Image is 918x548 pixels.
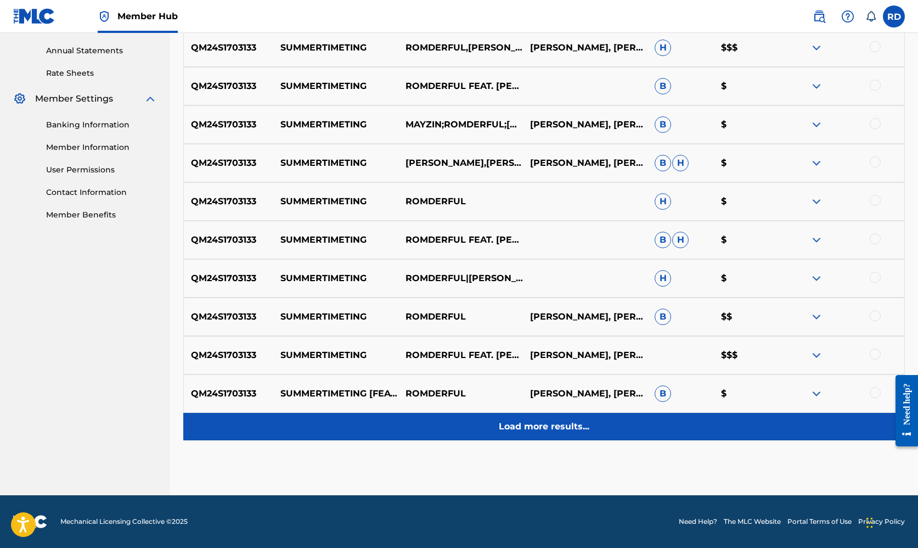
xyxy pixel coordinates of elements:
p: $ [713,118,779,131]
img: logo [13,515,47,528]
img: search [813,10,826,23]
p: [PERSON_NAME], [PERSON_NAME], [PERSON_NAME], [PERSON_NAME] [523,310,647,323]
p: SUMMERTIMETING [273,195,398,208]
p: SUMMERTIMETING [273,233,398,247]
p: QM24S1703133 [184,118,273,131]
a: Banking Information [46,119,157,131]
span: Member Hub [117,10,178,23]
img: expand [810,310,823,323]
span: B [655,78,671,94]
span: H [655,40,671,56]
p: Load more results... [499,420,589,433]
p: ROMDERFUL|[PERSON_NAME]|[PERSON_NAME]|KAYFARAWAY [398,272,522,285]
p: SUMMERTIMETING [273,41,398,54]
a: User Permissions [46,164,157,176]
a: Contact Information [46,187,157,198]
div: Notifications [865,11,876,22]
img: expand [810,41,823,54]
img: help [841,10,854,23]
span: B [655,309,671,325]
p: SUMMERTIMETING [273,118,398,131]
p: QM24S1703133 [184,156,273,170]
img: expand [810,272,823,285]
p: [PERSON_NAME], [PERSON_NAME], [PERSON_NAME], [PERSON_NAME] [523,41,647,54]
p: QM24S1703133 [184,349,273,362]
span: H [655,270,671,287]
p: [PERSON_NAME], [PERSON_NAME], [PERSON_NAME], [PERSON_NAME] [523,118,647,131]
iframe: Chat Widget [863,495,918,548]
a: Public Search [808,5,830,27]
p: SUMMERTIMETING [273,310,398,323]
p: ROMDERFUL [398,387,522,400]
img: MLC Logo [13,8,55,24]
p: $$$ [713,41,779,54]
iframe: Resource Center [887,366,918,456]
span: B [655,385,671,402]
span: B [655,116,671,133]
p: QM24S1703133 [184,195,273,208]
div: User Menu [883,5,905,27]
a: Member Information [46,142,157,153]
p: SUMMERTIMETING [273,80,398,93]
a: Annual Statements [46,45,157,57]
p: [PERSON_NAME],[PERSON_NAME],[PERSON_NAME],ROMDERFUL [398,156,522,170]
span: B [655,232,671,248]
p: $$ [713,310,779,323]
p: QM24S1703133 [184,41,273,54]
span: Mechanical Licensing Collective © 2025 [60,517,188,527]
img: expand [810,349,823,362]
div: Drag [866,506,873,539]
img: Top Rightsholder [98,10,111,23]
p: $ [713,233,779,247]
p: $ [713,156,779,170]
img: expand [810,118,823,131]
p: SUMMERTIMETING [273,156,398,170]
p: SUMMERTIMETING [273,272,398,285]
p: ROMDERFUL FEAT. [PERSON_NAME] [398,233,522,247]
img: expand [144,92,157,105]
p: QM24S1703133 [184,310,273,323]
p: [PERSON_NAME], [PERSON_NAME], [PERSON_NAME], [PERSON_NAME] [523,349,647,362]
a: Rate Sheets [46,68,157,79]
p: ROMDERFUL [398,195,522,208]
p: QM24S1703133 [184,80,273,93]
span: Member Settings [35,92,113,105]
img: expand [810,387,823,400]
p: ROMDERFUL,[PERSON_NAME],[PERSON_NAME],[PERSON_NAME] [398,41,522,54]
p: ROMDERFUL FEAT. [PERSON_NAME] [398,349,522,362]
p: [PERSON_NAME], [PERSON_NAME], [PERSON_NAME], [PERSON_NAME] [523,156,647,170]
p: $ [713,195,779,208]
p: QM24S1703133 [184,233,273,247]
p: QM24S1703133 [184,272,273,285]
p: $ [713,80,779,93]
p: SUMMERTIMETING [273,349,398,362]
a: Portal Terms of Use [787,517,852,527]
img: expand [810,233,823,247]
span: H [672,155,689,171]
p: ROMDERFUL [398,310,522,323]
a: Need Help? [679,517,717,527]
a: The MLC Website [724,517,781,527]
span: B [655,155,671,171]
img: expand [810,156,823,170]
a: Privacy Policy [858,517,905,527]
p: SUMMERTIMETING [FEAT. [PERSON_NAME]] [273,387,398,400]
p: QM24S1703133 [184,387,273,400]
p: MAYZIN;ROMDERFUL;[GEOGRAPHIC_DATA];[PERSON_NAME] [398,118,522,131]
img: Member Settings [13,92,26,105]
span: H [655,193,671,210]
img: expand [810,195,823,208]
div: Help [837,5,859,27]
p: [PERSON_NAME], [PERSON_NAME], [PERSON_NAME], [PERSON_NAME] [523,387,647,400]
p: $ [713,272,779,285]
p: $ [713,387,779,400]
span: H [672,232,689,248]
p: $$$ [713,349,779,362]
a: Member Benefits [46,209,157,221]
p: ROMDERFUL FEAT. [PERSON_NAME] [398,80,522,93]
img: expand [810,80,823,93]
